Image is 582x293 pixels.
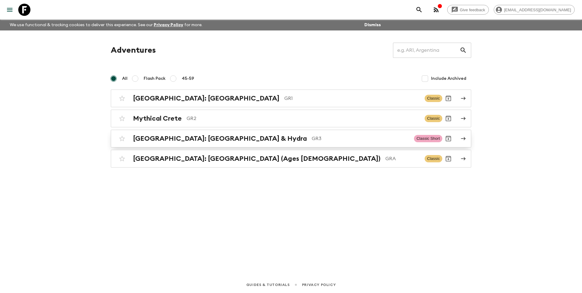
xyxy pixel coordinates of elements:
[442,112,454,125] button: Archive
[111,130,471,147] a: [GEOGRAPHIC_DATA]: [GEOGRAPHIC_DATA] & HydraGR3Classic ShortArchive
[425,95,442,102] span: Classic
[187,115,420,122] p: GR2
[246,281,290,288] a: Guides & Tutorials
[442,92,454,104] button: Archive
[111,90,471,107] a: [GEOGRAPHIC_DATA]: [GEOGRAPHIC_DATA]GR1ClassicArchive
[312,135,409,142] p: GR3
[7,19,205,30] p: We use functional & tracking cookies to deliver this experience. See our for more.
[442,153,454,165] button: Archive
[122,76,128,82] span: All
[111,150,471,168] a: [GEOGRAPHIC_DATA]: [GEOGRAPHIC_DATA] (Ages [DEMOGRAPHIC_DATA])GRAClassicArchive
[363,21,382,29] button: Dismiss
[413,4,425,16] button: search adventures
[302,281,336,288] a: Privacy Policy
[442,132,454,145] button: Archive
[133,94,279,102] h2: [GEOGRAPHIC_DATA]: [GEOGRAPHIC_DATA]
[133,155,380,163] h2: [GEOGRAPHIC_DATA]: [GEOGRAPHIC_DATA] (Ages [DEMOGRAPHIC_DATA])
[447,5,489,15] a: Give feedback
[133,115,182,122] h2: Mythical Crete
[111,44,156,56] h1: Adventures
[494,5,575,15] div: [EMAIL_ADDRESS][DOMAIN_NAME]
[182,76,194,82] span: 45-59
[111,110,471,127] a: Mythical CreteGR2ClassicArchive
[4,4,16,16] button: menu
[425,115,442,122] span: Classic
[144,76,166,82] span: Flash Pack
[414,135,442,142] span: Classic Short
[284,95,420,102] p: GR1
[501,8,574,12] span: [EMAIL_ADDRESS][DOMAIN_NAME]
[431,76,466,82] span: Include Archived
[425,155,442,162] span: Classic
[154,23,183,27] a: Privacy Policy
[393,42,460,59] input: e.g. AR1, Argentina
[385,155,420,162] p: GRA
[133,135,307,143] h2: [GEOGRAPHIC_DATA]: [GEOGRAPHIC_DATA] & Hydra
[457,8,489,12] span: Give feedback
